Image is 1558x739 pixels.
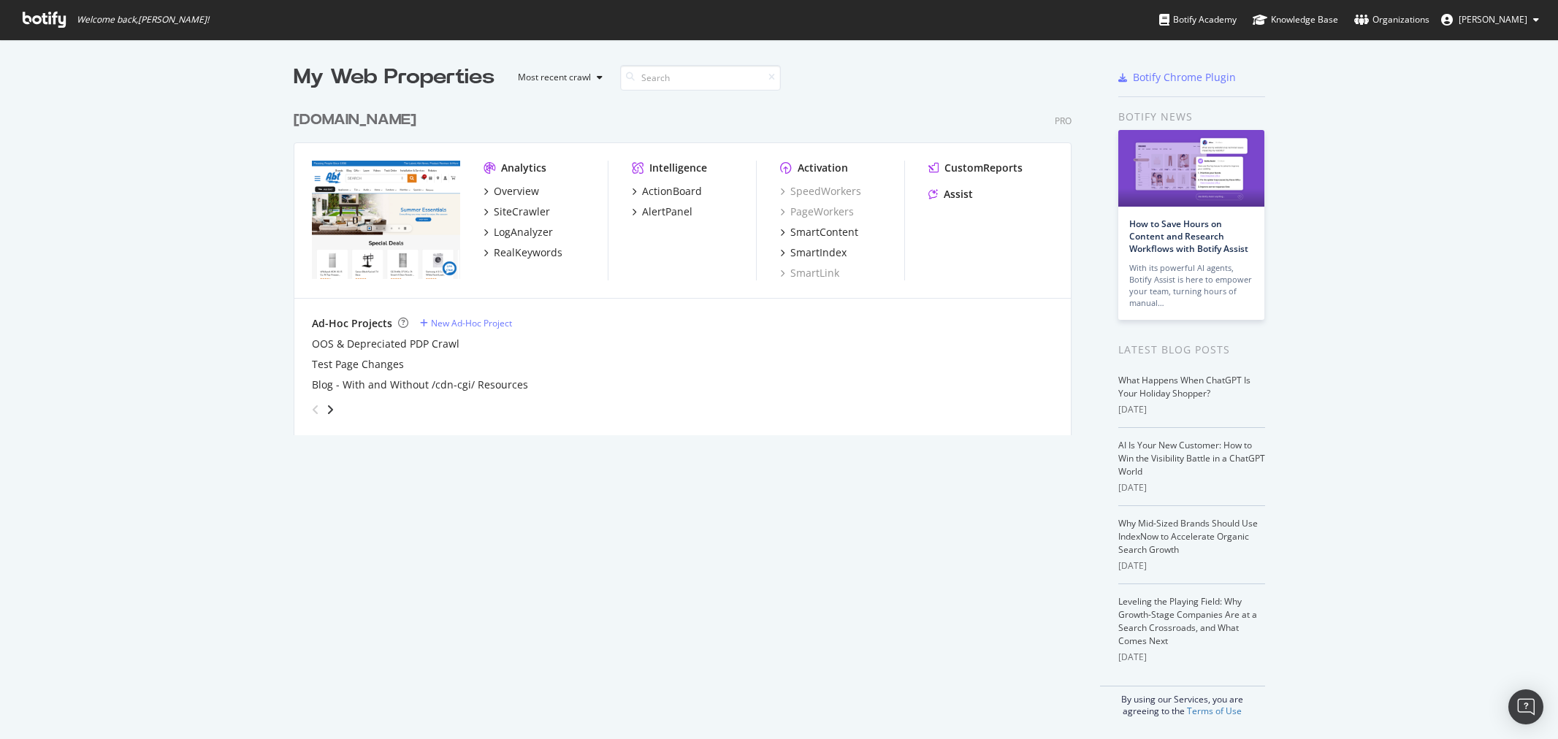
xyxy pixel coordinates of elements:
a: AlertPanel [632,204,692,219]
div: Ad-Hoc Projects [312,316,392,331]
a: Leveling the Playing Field: Why Growth-Stage Companies Are at a Search Crossroads, and What Comes... [1118,595,1257,647]
a: Assist [928,187,973,202]
button: Most recent crawl [506,66,608,89]
div: CustomReports [944,161,1023,175]
a: RealKeywords [484,245,562,260]
div: Botify news [1118,109,1265,125]
a: ActionBoard [632,184,702,199]
div: [DOMAIN_NAME] [294,110,416,131]
div: [DATE] [1118,559,1265,573]
div: Intelligence [649,161,707,175]
div: angle-right [325,402,335,417]
div: Botify Chrome Plugin [1133,70,1236,85]
div: My Web Properties [294,63,494,92]
div: Knowledge Base [1253,12,1338,27]
div: [DATE] [1118,481,1265,494]
a: SiteCrawler [484,204,550,219]
div: Latest Blog Posts [1118,342,1265,358]
a: New Ad-Hoc Project [420,317,512,329]
a: [DOMAIN_NAME] [294,110,422,131]
div: Analytics [501,161,546,175]
div: RealKeywords [494,245,562,260]
a: What Happens When ChatGPT Is Your Holiday Shopper? [1118,374,1250,399]
div: By using our Services, you are agreeing to the [1100,686,1265,717]
a: PageWorkers [780,204,854,219]
a: Test Page Changes [312,357,404,372]
div: Activation [798,161,848,175]
div: Most recent crawl [518,73,591,82]
div: Organizations [1354,12,1429,27]
span: Welcome back, [PERSON_NAME] ! [77,14,209,26]
a: SmartContent [780,225,858,240]
div: angle-left [306,398,325,421]
a: SmartLink [780,266,839,280]
a: CustomReports [928,161,1023,175]
div: SmartContent [790,225,858,240]
a: SmartIndex [780,245,847,260]
a: LogAnalyzer [484,225,553,240]
a: AI Is Your New Customer: How to Win the Visibility Battle in a ChatGPT World [1118,439,1265,478]
div: Assist [944,187,973,202]
div: LogAnalyzer [494,225,553,240]
img: How to Save Hours on Content and Research Workflows with Botify Assist [1118,130,1264,207]
a: Terms of Use [1187,705,1242,717]
a: OOS & Depreciated PDP Crawl [312,337,459,351]
div: Pro [1055,115,1072,127]
a: Overview [484,184,539,199]
div: [DATE] [1118,651,1265,664]
span: Michalla Mannino [1459,13,1527,26]
a: How to Save Hours on Content and Research Workflows with Botify Assist [1129,218,1248,255]
div: Overview [494,184,539,199]
div: SiteCrawler [494,204,550,219]
input: Search [620,65,781,91]
div: SmartIndex [790,245,847,260]
a: Blog - With and Without /cdn-cgi/ Resources [312,378,528,392]
button: [PERSON_NAME] [1429,8,1551,31]
div: New Ad-Hoc Project [431,317,512,329]
div: Botify Academy [1159,12,1237,27]
img: abt.com [312,161,460,279]
a: Botify Chrome Plugin [1118,70,1236,85]
div: With its powerful AI agents, Botify Assist is here to empower your team, turning hours of manual… [1129,262,1253,309]
a: Why Mid-Sized Brands Should Use IndexNow to Accelerate Organic Search Growth [1118,517,1258,556]
div: [DATE] [1118,403,1265,416]
div: ActionBoard [642,184,702,199]
div: AlertPanel [642,204,692,219]
div: Open Intercom Messenger [1508,689,1543,724]
a: SpeedWorkers [780,184,861,199]
div: grid [294,92,1083,435]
